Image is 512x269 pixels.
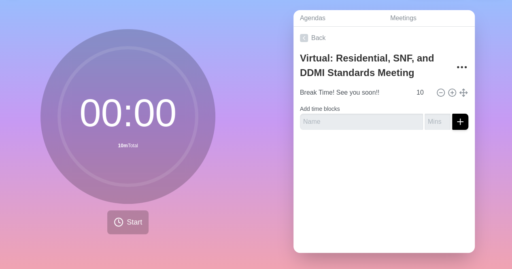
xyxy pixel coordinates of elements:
[454,59,470,75] button: More
[293,27,475,49] a: Back
[297,85,412,101] input: Name
[413,85,433,101] input: Mins
[300,114,423,130] input: Name
[425,114,450,130] input: Mins
[127,217,142,228] span: Start
[300,106,340,112] label: Add time blocks
[293,10,384,27] a: Agendas
[107,210,149,234] button: Start
[384,10,475,27] a: Meetings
